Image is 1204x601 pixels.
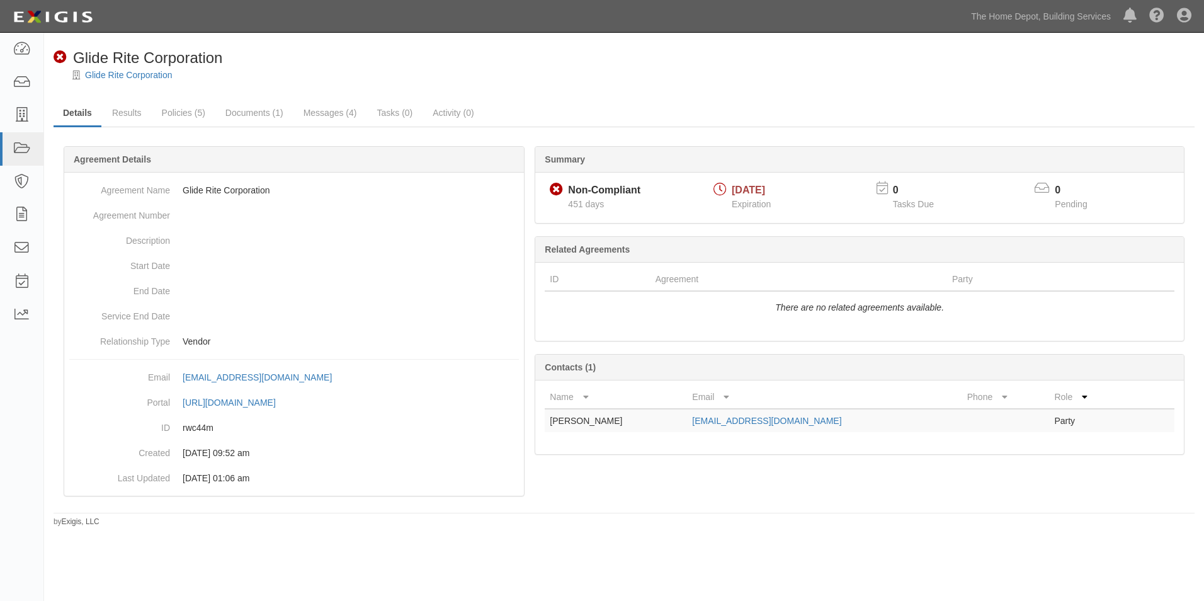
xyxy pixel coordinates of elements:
[69,466,519,491] dd: [DATE] 01:06 am
[732,185,765,195] span: [DATE]
[73,49,222,66] span: Glide Rite Corporation
[545,244,630,255] b: Related Agreements
[216,100,293,125] a: Documents (1)
[1049,409,1124,432] td: Party
[965,4,1117,29] a: The Home Depot, Building Services
[54,100,101,127] a: Details
[568,199,604,209] span: Since 07/01/2024
[947,268,1118,291] th: Party
[69,390,170,409] dt: Portal
[687,386,962,409] th: Email
[423,100,483,125] a: Activity (0)
[54,47,222,69] div: Glide Rite Corporation
[152,100,215,125] a: Policies (5)
[69,178,519,203] dd: Glide Rite Corporation
[69,253,170,272] dt: Start Date
[545,386,687,409] th: Name
[775,302,944,312] i: There are no related agreements available.
[1055,183,1103,198] p: 0
[183,398,290,408] a: [URL][DOMAIN_NAME]
[294,100,366,125] a: Messages (4)
[1055,199,1087,209] span: Pending
[367,100,422,125] a: Tasks (0)
[183,372,346,382] a: [EMAIL_ADDRESS][DOMAIN_NAME]
[550,183,563,197] i: Non-Compliant
[54,51,67,64] i: Non-Compliant
[183,371,332,384] div: [EMAIL_ADDRESS][DOMAIN_NAME]
[545,362,596,372] b: Contacts (1)
[692,416,841,426] a: [EMAIL_ADDRESS][DOMAIN_NAME]
[1049,386,1124,409] th: Role
[545,154,585,164] b: Summary
[69,440,519,466] dd: [DATE] 09:52 am
[545,268,650,291] th: ID
[85,70,173,80] a: Glide Rite Corporation
[74,154,151,164] b: Agreement Details
[69,466,170,484] dt: Last Updated
[732,199,771,209] span: Expiration
[9,6,96,28] img: logo-5460c22ac91f19d4615b14bd174203de0afe785f0fc80cf4dbbc73dc1793850b.png
[650,268,947,291] th: Agreement
[1149,9,1164,24] i: Help Center - Complianz
[893,199,934,209] span: Tasks Due
[69,365,170,384] dt: Email
[69,415,519,440] dd: rwc44m
[69,329,519,354] dd: Vendor
[69,203,170,222] dt: Agreement Number
[69,440,170,459] dt: Created
[69,278,170,297] dt: End Date
[69,178,170,197] dt: Agreement Name
[62,517,99,526] a: Exigis, LLC
[962,386,1050,409] th: Phone
[69,228,170,247] dt: Description
[103,100,151,125] a: Results
[54,517,99,527] small: by
[568,183,640,198] div: Non-Compliant
[69,329,170,348] dt: Relationship Type
[69,415,170,434] dt: ID
[893,183,950,198] p: 0
[69,304,170,323] dt: Service End Date
[545,409,687,432] td: [PERSON_NAME]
